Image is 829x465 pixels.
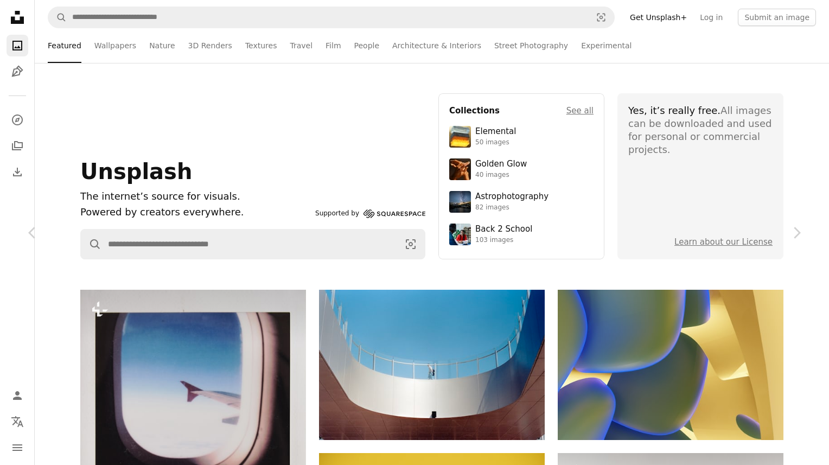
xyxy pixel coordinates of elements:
a: People [354,28,380,63]
a: Log in [693,9,729,26]
a: Log in / Sign up [7,385,28,406]
div: 40 images [475,171,527,180]
span: Yes, it’s really free. [628,105,720,116]
a: Next [764,181,829,285]
p: Powered by creators everywhere. [80,205,311,220]
a: Golden Glow40 images [449,158,594,180]
a: Collections [7,135,28,157]
button: Search Unsplash [48,7,67,28]
h4: Collections [449,104,500,117]
a: Get Unsplash+ [623,9,693,26]
a: Explore [7,109,28,131]
img: premium_photo-1683135218355-6d72011bf303 [449,224,471,245]
img: premium_photo-1751985761161-8a269d884c29 [449,126,471,148]
a: View from an airplane window, looking at the wing. [80,417,306,427]
a: Modern architecture with a person on a balcony [319,360,545,370]
a: See all [566,104,594,117]
a: Download History [7,161,28,183]
div: Elemental [475,126,516,137]
div: 103 images [475,236,532,245]
a: Film [326,28,341,63]
img: Modern architecture with a person on a balcony [319,290,545,440]
a: Street Photography [494,28,568,63]
button: Language [7,411,28,432]
button: Search Unsplash [81,230,101,259]
a: Experimental [581,28,632,63]
button: Visual search [397,230,425,259]
a: Supported by [315,207,425,220]
a: Elemental50 images [449,126,594,148]
a: Wallpapers [94,28,136,63]
a: Abstract organic shapes with blue and yellow gradients [558,360,783,370]
form: Find visuals sitewide [48,7,615,28]
div: Astrophotography [475,192,549,202]
a: Learn about our License [674,237,773,247]
div: Golden Glow [475,159,527,170]
a: Astrophotography82 images [449,191,594,213]
img: photo-1538592487700-be96de73306f [449,191,471,213]
img: premium_photo-1754759085924-d6c35cb5b7a4 [449,158,471,180]
div: All images can be downloaded and used for personal or commercial projects. [628,104,773,156]
a: Travel [290,28,313,63]
a: Photos [7,35,28,56]
a: 3D Renders [188,28,232,63]
a: Illustrations [7,61,28,82]
h1: The internet’s source for visuals. [80,189,311,205]
div: 82 images [475,203,549,212]
button: Menu [7,437,28,458]
div: 50 images [475,138,516,147]
button: Submit an image [738,9,816,26]
img: Abstract organic shapes with blue and yellow gradients [558,290,783,440]
a: Textures [245,28,277,63]
a: Back 2 School103 images [449,224,594,245]
button: Visual search [588,7,614,28]
span: Unsplash [80,159,192,184]
a: Nature [149,28,175,63]
div: Back 2 School [475,224,532,235]
form: Find visuals sitewide [80,229,425,259]
a: Architecture & Interiors [392,28,481,63]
